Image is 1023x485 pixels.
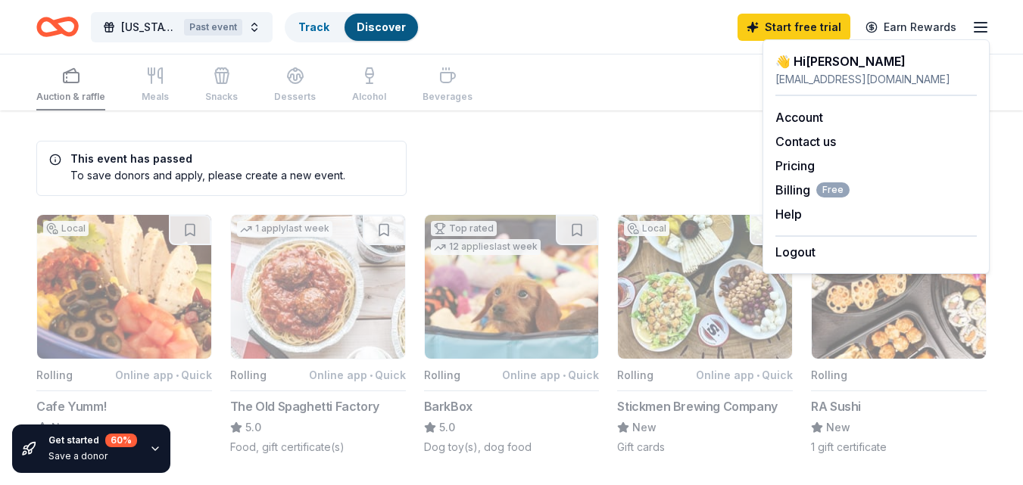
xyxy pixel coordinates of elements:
div: To save donors and apply, please create a new event. [49,167,345,183]
button: BillingFree [775,181,850,199]
a: Start free trial [738,14,850,41]
span: [US_STATE] & Southwest [US_STATE] Congenital Heart Walk [121,18,178,36]
div: Save a donor [48,450,137,462]
div: 60 % [105,434,137,447]
a: Account [775,110,823,125]
a: Discover [357,20,406,33]
a: Pricing [775,158,815,173]
span: Billing [775,181,850,199]
h5: This event has passed [49,154,345,164]
button: Image for RA SushiRollingRA SushiNew1 gift certificate [811,214,987,455]
div: 👋 Hi [PERSON_NAME] [775,52,977,70]
button: Image for The Old Spaghetti Factory1 applylast weekRollingOnline app•QuickThe Old Spaghetti Facto... [230,214,406,455]
button: Logout [775,243,816,261]
button: Image for Cafe Yumm!LocalRollingOnline app•QuickCafe Yumm!NewFood, gift card(s) [36,214,212,455]
div: [EMAIL_ADDRESS][DOMAIN_NAME] [775,70,977,89]
button: Contact us [775,132,836,151]
a: Track [298,20,329,33]
button: [US_STATE] & Southwest [US_STATE] Congenital Heart WalkPast event [91,12,273,42]
a: Home [36,9,79,45]
button: Help [775,205,802,223]
div: Get started [48,434,137,447]
div: Past event [184,19,242,36]
button: Image for Stickmen Brewing CompanyLocalRollingOnline app•QuickStickmen Brewing CompanyNewGift cards [617,214,793,455]
button: Image for BarkBoxTop rated12 applieslast weekRollingOnline app•QuickBarkBox5.0Dog toy(s), dog food [424,214,600,455]
span: Free [816,182,850,197]
a: Earn Rewards [856,14,965,41]
button: TrackDiscover [285,12,419,42]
